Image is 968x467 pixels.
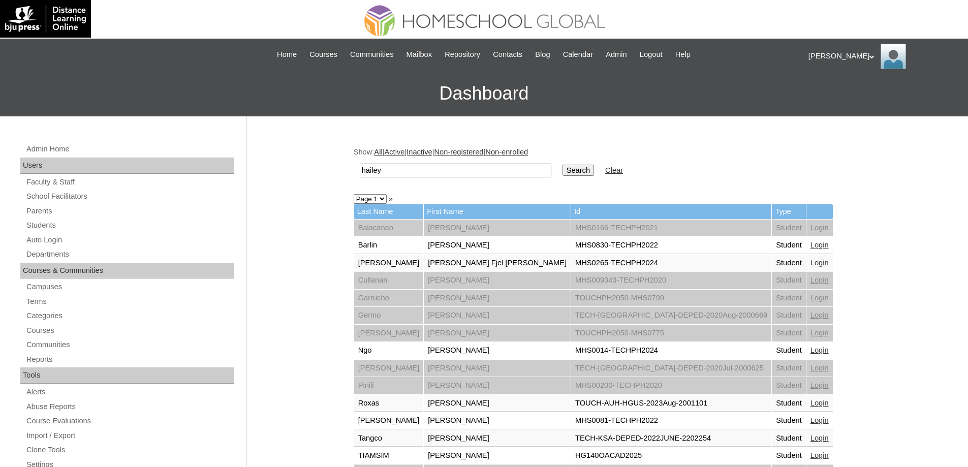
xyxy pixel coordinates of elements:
td: [PERSON_NAME] [424,377,571,394]
td: MHS009343-TECHPH2020 [571,272,771,289]
input: Search [360,164,551,177]
a: Alerts [25,386,234,398]
span: Communities [350,49,394,60]
td: Garrucho [354,290,424,307]
span: Calendar [563,49,593,60]
a: Contacts [488,49,527,60]
td: Student [772,412,806,429]
a: Login [810,381,829,389]
img: Ariane Ebuen [881,44,906,69]
td: Barlin [354,237,424,254]
td: TECH-KSA-DEPED-2022JUNE-2202254 [571,430,771,447]
td: TOUCHPH2050-MHS0790 [571,290,771,307]
td: TIAMSIM [354,447,424,464]
td: [PERSON_NAME] [424,447,571,464]
td: Student [772,395,806,412]
td: Student [772,237,806,254]
td: Student [772,255,806,272]
span: Blog [535,49,550,60]
a: Logout [635,49,668,60]
td: Student [772,360,806,377]
a: Clone Tools [25,444,234,456]
td: TOUCHPH2050-MHS0775 [571,325,771,342]
td: [PERSON_NAME] [354,360,424,377]
td: [PERSON_NAME] [354,325,424,342]
td: [PERSON_NAME] [424,237,571,254]
td: Student [772,325,806,342]
td: MHS0830-TECHPH2022 [571,237,771,254]
td: Ngo [354,342,424,359]
td: [PERSON_NAME] Fjel [PERSON_NAME] [424,255,571,272]
td: Student [772,430,806,447]
td: [PERSON_NAME] [424,430,571,447]
td: MHS00200-TECHPH2020 [571,377,771,394]
a: Import / Export [25,429,234,442]
a: Login [810,259,829,267]
td: [PERSON_NAME] [354,412,424,429]
a: Campuses [25,281,234,293]
span: Repository [445,49,480,60]
a: Admin [601,49,632,60]
a: Home [272,49,302,60]
td: Student [772,220,806,237]
a: Login [810,241,829,249]
td: [PERSON_NAME] [424,342,571,359]
td: [PERSON_NAME] [424,412,571,429]
td: Germo [354,307,424,324]
td: Balacanao [354,220,424,237]
td: TECH-[GEOGRAPHIC_DATA]-DEPED-2020Aug-2000669 [571,307,771,324]
td: MHS0014-TECHPH2024 [571,342,771,359]
a: Clear [605,166,623,174]
a: Auto Login [25,234,234,246]
td: Id [571,204,771,219]
div: Show: | | | | [354,147,857,183]
div: Courses & Communities [20,263,234,279]
a: Repository [440,49,485,60]
a: Login [810,451,829,459]
a: » [389,195,393,203]
td: [PERSON_NAME] [424,290,571,307]
a: Calendar [558,49,598,60]
a: Communities [345,49,399,60]
td: Student [772,272,806,289]
div: [PERSON_NAME] [808,44,958,69]
a: Courses [25,324,234,337]
a: Courses [304,49,342,60]
a: Login [810,311,829,319]
td: Pinili [354,377,424,394]
a: Login [810,346,829,354]
a: Terms [25,295,234,308]
td: [PERSON_NAME] [424,220,571,237]
a: Communities [25,338,234,351]
a: Login [810,276,829,284]
a: Admin Home [25,143,234,155]
td: Tangco [354,430,424,447]
h3: Dashboard [5,71,963,116]
td: MHS0265-TECHPH2024 [571,255,771,272]
td: Last Name [354,204,424,219]
span: Logout [640,49,663,60]
a: Abuse Reports [25,400,234,413]
a: Blog [530,49,555,60]
td: [PERSON_NAME] [424,307,571,324]
a: Non-enrolled [485,148,528,156]
td: First Name [424,204,571,219]
td: Student [772,447,806,464]
a: Departments [25,248,234,261]
div: Tools [20,367,234,384]
a: Login [810,416,829,424]
td: Student [772,290,806,307]
a: Login [810,224,829,232]
span: Home [277,49,297,60]
div: Users [20,158,234,174]
a: Inactive [407,148,432,156]
img: logo-white.png [5,5,86,33]
td: Student [772,307,806,324]
td: Student [772,377,806,394]
td: TOUCH-AUH-HGUS-2023Aug-2001101 [571,395,771,412]
span: Mailbox [407,49,432,60]
span: Admin [606,49,627,60]
a: Reports [25,353,234,366]
td: [PERSON_NAME] [424,325,571,342]
a: Help [670,49,696,60]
